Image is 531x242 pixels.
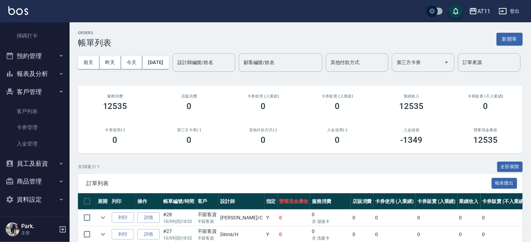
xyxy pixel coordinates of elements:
[374,210,416,226] td: 0
[187,101,192,111] h3: 0
[497,36,523,42] a: 新開單
[163,218,194,225] p: 10/09 (四) 18:52
[235,94,292,99] h2: 卡券使用 (入業績)
[457,94,514,99] h2: 卡券販賣 (不入業績)
[137,212,160,223] a: 詳情
[198,211,217,218] div: 不留客資
[3,83,67,101] button: 客戶管理
[113,135,118,145] h3: 0
[3,172,67,190] button: 商品管理
[3,103,67,119] a: 客戶列表
[492,178,517,189] button: 報表匯出
[100,56,121,69] button: 昨天
[160,94,218,99] h2: 店販消費
[466,4,493,18] button: AT11
[278,210,310,226] td: 0
[415,193,458,210] th: 卡券販賣 (入業績)
[383,94,440,99] h2: 業績收入
[335,101,340,111] h3: 0
[3,136,67,152] a: 入金管理
[481,210,527,226] td: 0
[137,229,160,240] a: 詳情
[136,193,161,210] th: 操作
[187,135,192,145] h3: 0
[8,6,28,15] img: Logo
[142,56,169,69] button: [DATE]
[474,135,498,145] h3: 12535
[78,31,111,35] h2: ORDERS
[110,193,136,210] th: 列印
[21,223,57,230] h5: Park.
[86,94,144,99] h3: 服務消費
[112,229,134,240] button: 列印
[3,47,67,65] button: 預約管理
[160,128,218,132] h2: 第三方卡券(-)
[458,193,481,210] th: 業績收入
[21,230,57,236] p: 主管
[351,210,374,226] td: 0
[278,193,310,210] th: 營業現金應收
[121,56,143,69] button: 今天
[161,210,196,226] td: #28
[261,135,266,145] h3: 0
[103,101,127,111] h3: 12535
[3,65,67,83] button: 報表及分析
[441,57,452,68] button: Open
[78,56,100,69] button: 前天
[310,193,351,210] th: 服務消費
[96,193,110,210] th: 展開
[497,162,523,172] button: 全部展開
[219,210,264,226] td: [PERSON_NAME] /C
[497,33,523,46] button: 新開單
[481,193,527,210] th: 卡券販賣 (不入業績)
[458,210,481,226] td: 0
[3,28,67,44] a: 掃碼打卡
[401,135,423,145] h3: -1349
[457,128,514,132] h2: 營業現金應收
[6,223,19,236] img: Person
[399,101,424,111] h3: 12535
[496,5,523,18] button: 登出
[98,229,108,240] button: expand row
[483,101,488,111] h3: 0
[492,180,517,186] a: 報表匯出
[3,190,67,209] button: 資料設定
[86,180,492,187] span: 訂單列表
[219,193,264,210] th: 設計師
[310,210,351,226] td: 0
[309,94,366,99] h2: 卡券販賣 (入業績)
[383,128,440,132] h2: 入金儲值
[374,193,416,210] th: 卡券使用 (入業績)
[309,128,366,132] h2: 入金使用(-)
[198,228,217,235] div: 不留客資
[198,218,217,225] p: 不留客資
[351,193,374,210] th: 店販消費
[98,212,108,223] button: expand row
[78,38,111,48] h3: 帳單列表
[335,135,340,145] h3: 0
[112,212,134,223] button: 列印
[161,193,196,210] th: 帳單編號/時間
[264,193,278,210] th: 指定
[264,210,278,226] td: Y
[163,235,194,241] p: 10/09 (四) 18:52
[312,218,349,225] p: 含 儲值卡
[449,4,463,18] button: save
[235,128,292,132] h2: 其他付款方式(-)
[78,164,100,170] p: 共 28 筆, 1 / 1
[312,235,349,241] p: 含 洗髮卡
[198,235,217,241] p: 不留客資
[477,7,490,16] div: AT11
[261,101,266,111] h3: 0
[196,193,219,210] th: 客戶
[3,155,67,173] button: 員工及薪資
[86,128,144,132] h2: 卡券使用(-)
[415,210,458,226] td: 0
[3,119,67,135] a: 卡券管理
